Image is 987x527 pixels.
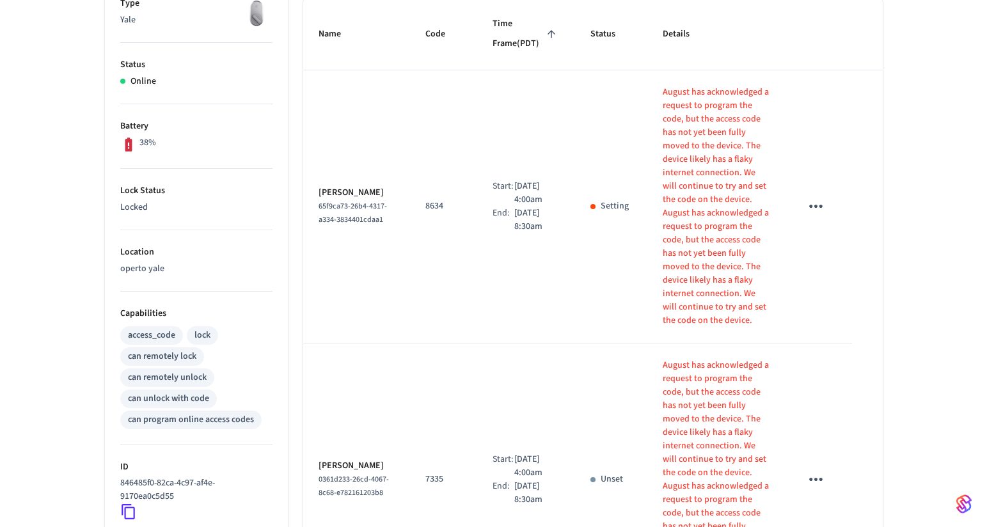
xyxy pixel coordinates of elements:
span: 0361d233-26cd-4067-8c68-e782161203b8 [319,474,389,498]
p: Status [120,58,272,72]
p: ID [120,460,272,474]
div: End: [493,480,514,507]
div: can remotely lock [128,350,196,363]
span: Details [663,24,706,44]
p: August has acknowledged a request to program the code, but the access code has not yet been fully... [663,86,771,207]
p: Locked [120,201,272,214]
p: [PERSON_NAME] [319,186,395,200]
div: can unlock with code [128,392,209,405]
div: can remotely unlock [128,371,207,384]
p: operto yale [120,262,272,276]
img: SeamLogoGradient.69752ec5.svg [956,494,972,514]
div: Start: [493,180,514,207]
p: [DATE] 8:30am [514,480,559,507]
span: Time Frame(PDT) [493,14,559,54]
div: Start: [493,453,514,480]
p: Online [130,75,156,88]
span: Code [425,24,462,44]
p: Yale [120,13,272,27]
p: August has acknowledged a request to program the code, but the access code has not yet been fully... [663,359,771,480]
p: 8634 [425,200,462,213]
p: Location [120,246,272,259]
p: [PERSON_NAME] [319,459,395,473]
p: Unset [601,473,623,486]
p: [DATE] 8:30am [514,207,559,233]
span: Name [319,24,358,44]
div: End: [493,207,514,233]
p: Battery [120,120,272,133]
p: August has acknowledged a request to program the code, but the access code has not yet been fully... [663,207,771,327]
p: Setting [601,200,629,213]
p: [DATE] 4:00am [514,453,559,480]
p: [DATE] 4:00am [514,180,559,207]
div: can program online access codes [128,413,254,427]
p: Capabilities [120,307,272,320]
p: 38% [139,136,156,150]
p: 846485f0-82ca-4c97-af4e-9170ea0c5d55 [120,476,267,503]
p: Lock Status [120,184,272,198]
div: lock [194,329,210,342]
span: Status [590,24,632,44]
p: 7335 [425,473,462,486]
span: 65f9ca73-26b4-4317-a334-3834401cdaa1 [319,201,387,225]
div: access_code [128,329,175,342]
